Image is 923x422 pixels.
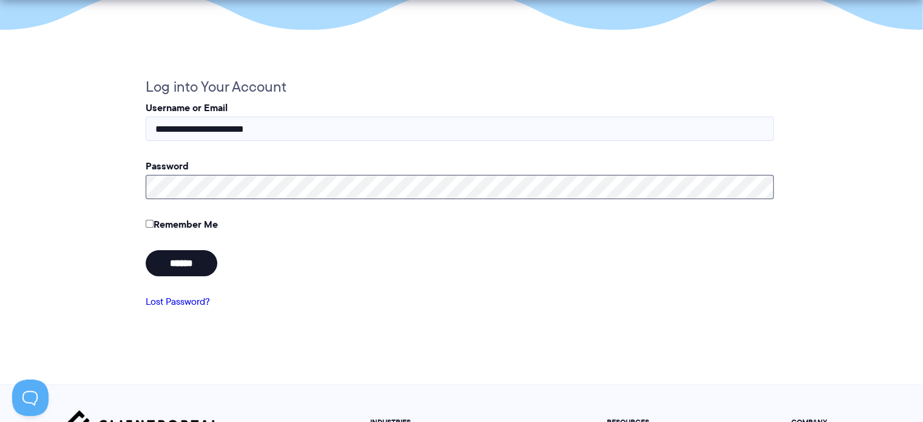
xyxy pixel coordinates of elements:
label: Remember Me [146,217,218,231]
iframe: Toggle Customer Support [12,379,49,416]
a: Lost Password? [146,294,210,308]
label: Username or Email [146,100,228,115]
legend: Log into Your Account [146,74,286,100]
input: Remember Me [146,220,154,228]
label: Password [146,158,189,173]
